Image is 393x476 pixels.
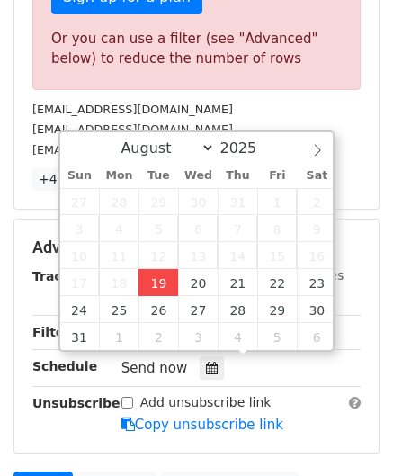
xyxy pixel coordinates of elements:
span: July 30, 2025 [178,188,218,215]
span: August 26, 2025 [138,296,178,323]
input: Year [215,139,280,157]
span: September 2, 2025 [138,323,178,350]
span: August 7, 2025 [218,215,257,242]
span: August 13, 2025 [178,242,218,269]
a: Copy unsubscribe link [121,417,283,433]
span: August 20, 2025 [178,269,218,296]
span: August 16, 2025 [297,242,336,269]
span: August 6, 2025 [178,215,218,242]
span: August 1, 2025 [257,188,297,215]
span: Mon [99,170,138,182]
span: August 28, 2025 [218,296,257,323]
span: August 22, 2025 [257,269,297,296]
span: September 1, 2025 [99,323,138,350]
a: +47 more [32,168,108,191]
span: August 19, 2025 [138,269,178,296]
small: [EMAIL_ADDRESS][DOMAIN_NAME] [32,122,233,136]
span: July 27, 2025 [60,188,100,215]
h5: Advanced [32,238,361,257]
span: Wed [178,170,218,182]
span: August 24, 2025 [60,296,100,323]
span: August 4, 2025 [99,215,138,242]
small: [EMAIL_ADDRESS][DOMAIN_NAME] [32,103,233,116]
span: September 5, 2025 [257,323,297,350]
span: August 3, 2025 [60,215,100,242]
span: August 14, 2025 [218,242,257,269]
strong: Filters [32,325,78,339]
span: August 27, 2025 [178,296,218,323]
span: July 29, 2025 [138,188,178,215]
span: August 15, 2025 [257,242,297,269]
span: August 29, 2025 [257,296,297,323]
span: August 10, 2025 [60,242,100,269]
span: August 23, 2025 [297,269,336,296]
span: August 18, 2025 [99,269,138,296]
span: August 30, 2025 [297,296,336,323]
span: August 12, 2025 [138,242,178,269]
span: July 28, 2025 [99,188,138,215]
span: August 25, 2025 [99,296,138,323]
span: Send now [121,360,188,376]
div: Or you can use a filter (see "Advanced" below) to reduce the number of rows [51,29,342,69]
span: August 17, 2025 [60,269,100,296]
span: Sun [60,170,100,182]
span: September 4, 2025 [218,323,257,350]
span: September 6, 2025 [297,323,336,350]
span: August 2, 2025 [297,188,336,215]
label: Add unsubscribe link [140,393,272,412]
span: August 11, 2025 [99,242,138,269]
span: September 3, 2025 [178,323,218,350]
strong: Unsubscribe [32,396,121,410]
span: August 9, 2025 [297,215,336,242]
strong: Schedule [32,359,97,373]
span: August 8, 2025 [257,215,297,242]
span: August 5, 2025 [138,215,178,242]
span: August 31, 2025 [60,323,100,350]
span: July 31, 2025 [218,188,257,215]
span: Fri [257,170,297,182]
span: Sat [297,170,336,182]
span: Thu [218,170,257,182]
span: Tue [138,170,178,182]
span: August 21, 2025 [218,269,257,296]
small: [EMAIL_ADDRESS][DOMAIN_NAME] [32,143,233,157]
strong: Tracking [32,269,93,283]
